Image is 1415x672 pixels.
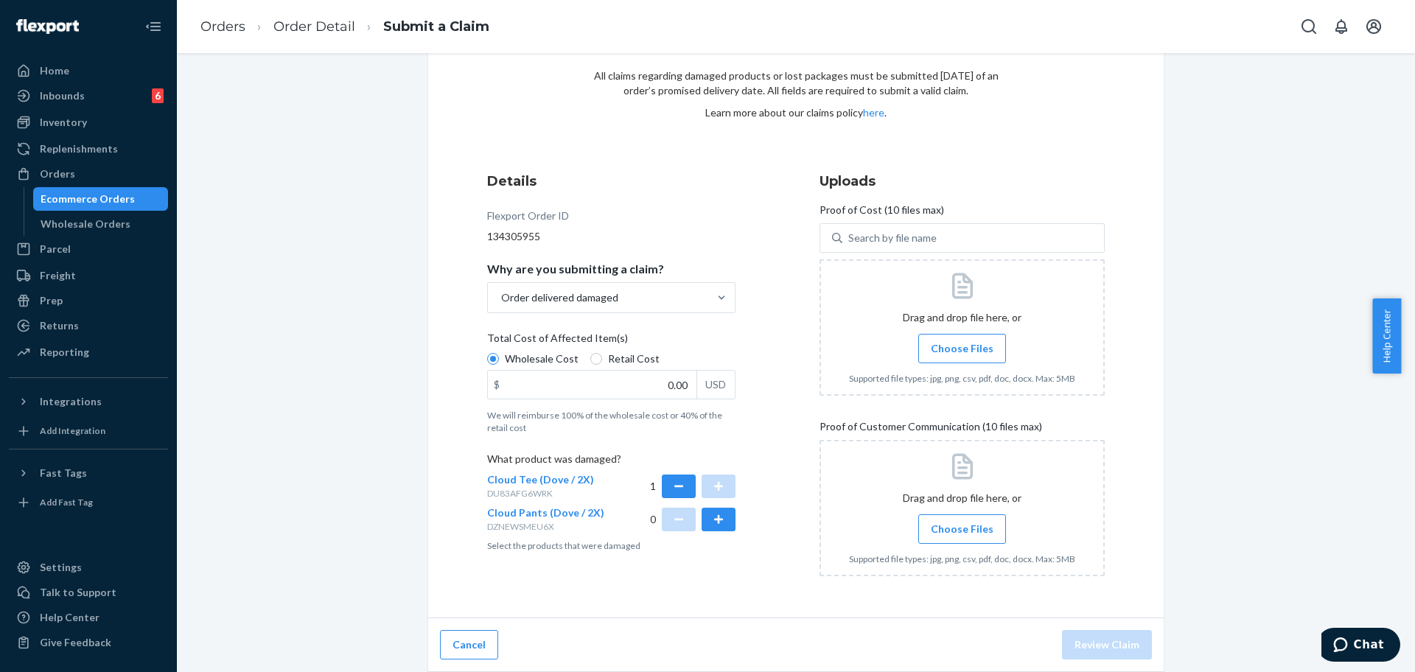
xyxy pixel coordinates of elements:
div: Help Center [40,610,99,625]
button: Review Claim [1062,630,1152,659]
div: Add Integration [40,424,105,437]
div: Replenishments [40,141,118,156]
a: Home [9,59,168,83]
button: Close Navigation [139,12,168,41]
div: USD [696,371,735,399]
a: Freight [9,264,168,287]
span: Choose Files [931,522,993,536]
button: Integrations [9,390,168,413]
p: Learn more about our claims policy . [593,105,999,120]
iframe: Opens a widget where you can chat to one of our agents [1321,628,1400,665]
input: Retail Cost [590,353,602,365]
div: Reporting [40,345,89,360]
div: 1 [650,472,736,500]
a: Prep [9,289,168,312]
span: Choose Files [931,341,993,356]
a: Inbounds6 [9,84,168,108]
a: Add Integration [9,419,168,443]
button: Give Feedback [9,631,168,654]
a: Ecommerce Orders [33,187,169,211]
button: Open Search Box [1294,12,1324,41]
p: Select the products that were damaged [487,539,736,552]
div: Parcel [40,242,71,256]
div: Add Fast Tag [40,496,93,508]
div: Freight [40,268,76,283]
div: Settings [40,560,82,575]
span: Retail Cost [608,351,660,366]
div: Home [40,63,69,78]
div: Fast Tags [40,466,87,480]
a: Help Center [9,606,168,629]
div: $ [488,371,506,399]
a: Reporting [9,340,168,364]
span: Total Cost of Affected Item(s) [487,331,628,351]
p: What product was damaged? [487,452,736,472]
span: Proof of Customer Communication (10 files max) [820,419,1042,440]
a: Settings [9,556,168,579]
a: here [863,106,884,119]
div: Returns [40,318,79,333]
a: Inventory [9,111,168,134]
div: 134305955 [487,229,736,244]
p: All claims regarding damaged products or lost packages must be submitted [DATE] of an order’s pro... [593,69,999,98]
div: Order delivered damaged [501,290,618,305]
div: 6 [152,88,164,103]
p: DU83AFG6WRK [487,487,612,500]
a: Order Detail [273,18,355,35]
a: Replenishments [9,137,168,161]
div: Talk to Support [40,585,116,600]
a: Returns [9,314,168,337]
p: DZNEWSMEU6X [487,520,612,533]
a: Wholesale Orders [33,212,169,236]
div: Give Feedback [40,635,111,650]
div: Flexport Order ID [487,209,569,229]
a: Add Fast Tag [9,491,168,514]
input: Wholesale Cost [487,353,499,365]
div: Prep [40,293,63,308]
div: Inbounds [40,88,85,103]
p: We will reimburse 100% of the wholesale cost or 40% of the retail cost [487,409,736,434]
a: Submit a Claim [383,18,489,35]
span: Cloud Tee (Dove / 2X) [487,473,594,486]
button: Open notifications [1327,12,1356,41]
a: Orders [9,162,168,186]
input: $USD [488,371,696,399]
span: Proof of Cost (10 files max) [820,203,944,223]
div: Wholesale Orders [41,217,130,231]
span: Wholesale Cost [505,351,579,366]
a: Parcel [9,237,168,261]
div: Search by file name [848,231,937,245]
button: Talk to Support [9,581,168,604]
span: Cloud Pants (Dove / 2X) [487,506,604,519]
button: Open account menu [1359,12,1388,41]
button: Help Center [1372,298,1401,374]
button: Fast Tags [9,461,168,485]
ol: breadcrumbs [189,5,501,49]
h3: Uploads [820,172,1105,191]
div: Inventory [40,115,87,130]
p: Why are you submitting a claim? [487,262,664,276]
div: 0 [650,505,736,533]
img: Flexport logo [16,19,79,34]
div: Integrations [40,394,102,409]
a: Orders [200,18,245,35]
div: Ecommerce Orders [41,192,135,206]
div: Orders [40,167,75,181]
button: Cancel [440,630,498,659]
h3: Details [487,172,736,191]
